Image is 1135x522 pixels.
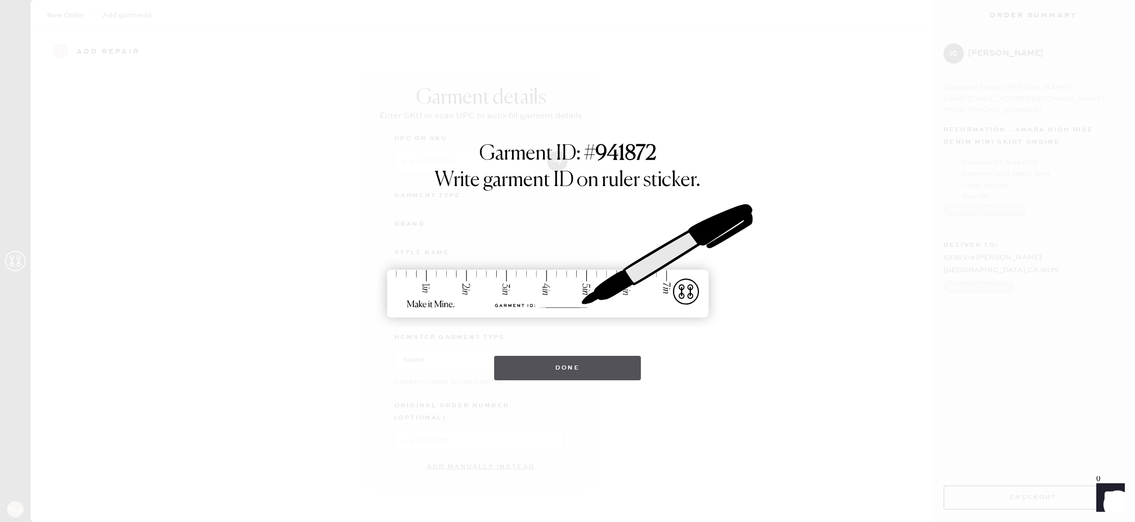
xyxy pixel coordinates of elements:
strong: 941872 [596,144,656,164]
button: Done [494,356,641,380]
iframe: Front Chat [1087,476,1130,520]
img: ruler-sticker-sharpie.svg [376,177,759,346]
h1: Garment ID: # [479,142,656,168]
h1: Write garment ID on ruler sticker. [435,168,700,193]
